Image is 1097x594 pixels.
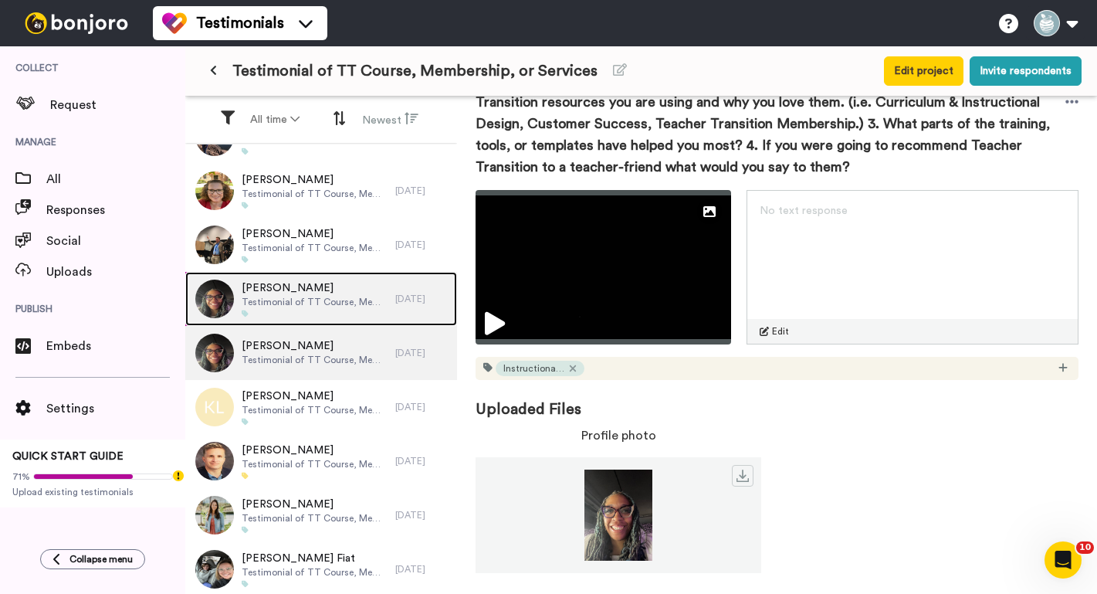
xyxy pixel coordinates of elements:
button: Invite respondents [970,56,1082,86]
span: 10 [1076,541,1094,554]
span: Q1 Before you start, determine if you'd like to record or type your response. For those that reco... [476,26,1065,178]
img: 09ea3d7d-d1a3-41f9-9981-7f8058d2b80b.jpeg [195,334,234,372]
span: Testimonial of TT Course, Membership, or Services [242,458,388,470]
div: [DATE] [395,347,449,359]
div: [DATE] [395,185,449,197]
button: Newest [353,105,428,134]
span: [PERSON_NAME] [242,280,388,296]
span: [PERSON_NAME] [242,389,388,404]
span: All [46,170,185,188]
span: [PERSON_NAME] [242,443,388,458]
img: bj-logo-header-white.svg [19,12,134,34]
iframe: Intercom live chat [1045,541,1082,579]
span: [PERSON_NAME] [242,172,388,188]
div: Tooltip anchor [171,469,185,483]
span: Collapse menu [69,553,133,565]
button: All time [241,106,309,134]
a: [PERSON_NAME]Testimonial of TT Course, Membership, or Services[DATE] [185,434,457,488]
span: Request [50,96,185,114]
span: Uploaded Files [476,380,1078,420]
span: Settings [46,399,185,418]
span: Social [46,232,185,250]
a: [PERSON_NAME]Testimonial of TT Course, Membership, or Services[DATE] [185,272,457,326]
a: [PERSON_NAME]Testimonial of TT Course, Membership, or Services[DATE] [185,380,457,434]
span: Uploads [46,263,185,281]
span: [PERSON_NAME] [242,338,388,354]
img: 09ea3d7d-d1a3-41f9-9981-7f8058d2b80b.jpeg [476,470,761,561]
img: 191ba8e7-0475-4ff2-9be9-a03f0653c90a-thumbnail_full-1712189458.jpg [476,190,731,345]
span: Testimonial of TT Course, Membership, or Services [242,404,388,416]
span: Testimonial of TT Course, Membership, or Services [242,188,388,200]
span: Testimonials [196,12,284,34]
img: kl.png [195,388,234,426]
span: [PERSON_NAME] [242,497,388,512]
span: Instructional Design [503,362,565,375]
span: Edit [772,325,789,338]
div: [DATE] [395,239,449,251]
button: Collapse menu [40,549,145,569]
div: [DATE] [395,563,449,575]
img: 14f87a06-4421-4ace-a53d-9b095effd68b.jpeg [195,550,234,589]
span: No text response [760,205,848,216]
button: Edit project [884,56,963,86]
span: [PERSON_NAME] [242,226,388,242]
div: [DATE] [395,455,449,467]
span: Responses [46,201,185,219]
span: 71% [12,470,30,483]
a: [PERSON_NAME]Testimonial of TT Course, Membership, or Services[DATE] [185,326,457,380]
span: Testimonial of TT Course, Membership, or Services [232,60,598,82]
img: 8759d9d6-1c45-47a9-b009-bad4478e84f5.jpeg [195,442,234,480]
span: Testimonial of TT Course, Membership, or Services [242,296,388,308]
span: Embeds [46,337,185,355]
img: 6fe7966c-3f7d-45ae-af7d-7968f97fc56c.png [195,496,234,535]
span: Profile photo [581,426,656,445]
a: [PERSON_NAME]Testimonial of TT Course, Membership, or Services[DATE] [185,164,457,218]
span: Testimonial of TT Course, Membership, or Services [242,354,388,366]
a: [PERSON_NAME]Testimonial of TT Course, Membership, or Services[DATE] [185,488,457,542]
span: Testimonial of TT Course, Membership, or Services [242,242,388,254]
span: [PERSON_NAME] Fiat [242,551,388,566]
div: [DATE] [395,509,449,521]
img: e47131a0-39c3-49ba-a98b-2a9c5645333c.jpeg [195,226,234,264]
a: [PERSON_NAME]Testimonial of TT Course, Membership, or Services[DATE] [185,218,457,272]
div: [DATE] [395,293,449,305]
div: [DATE] [395,401,449,413]
span: Testimonial of TT Course, Membership, or Services [242,512,388,524]
span: QUICK START GUIDE [12,451,124,462]
span: Upload existing testimonials [12,486,173,498]
img: a6bda017-dfdc-4e33-a51f-a95e0edaa352.jpeg [195,171,234,210]
img: tm-color.svg [162,11,187,36]
span: Testimonial of TT Course, Membership, or Services [242,566,388,579]
img: 09ea3d7d-d1a3-41f9-9981-7f8058d2b80b.jpeg [195,280,234,318]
